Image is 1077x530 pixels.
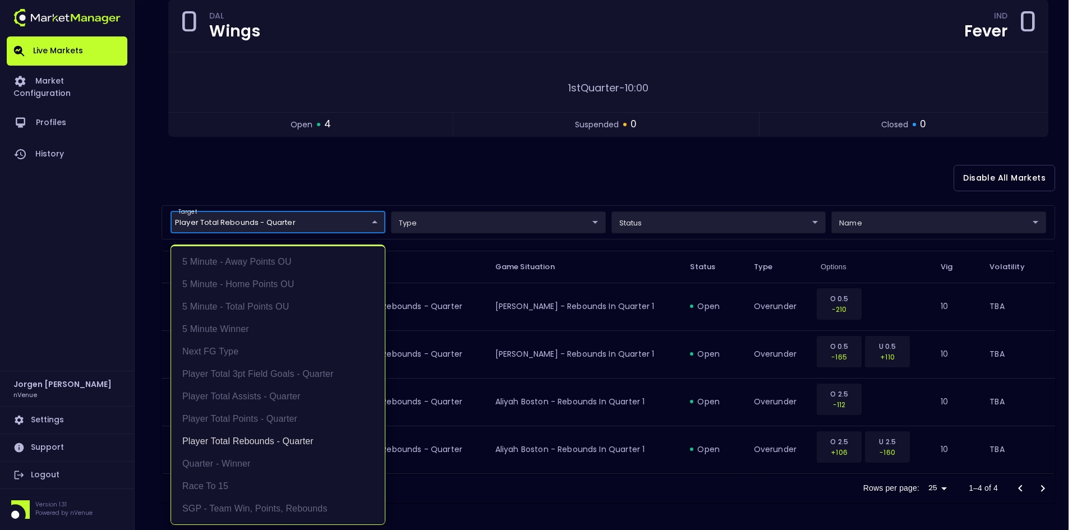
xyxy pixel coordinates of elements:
li: 5 Minute Winner [171,318,385,340]
li: Player Total Assists - Quarter [171,385,385,408]
li: Player Total 3pt Field Goals - Quarter [171,363,385,385]
li: 5 Minute - Away Points OU [171,251,385,273]
li: Race to 15 [171,475,385,497]
li: Player Total Points - Quarter [171,408,385,430]
li: Next FG Type [171,340,385,363]
li: Player Total Rebounds - Quarter [171,430,385,453]
li: Quarter - Winner [171,453,385,475]
li: 5 Minute - Total Points OU [171,296,385,318]
li: 5 Minute - Home Points OU [171,273,385,296]
li: SGP - Team Win, Points, Rebounds [171,497,385,520]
